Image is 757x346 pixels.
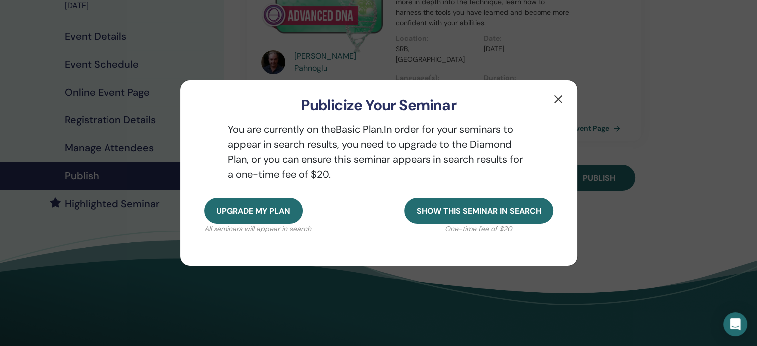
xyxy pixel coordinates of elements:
[417,206,541,216] span: Show this seminar in search
[404,224,553,234] p: One-time fee of $20
[204,198,303,224] button: Upgrade my plan
[723,312,747,336] div: Open Intercom Messenger
[404,198,553,224] button: Show this seminar in search
[204,122,553,182] p: You are currently on the Basic Plan. In order for your seminars to appear in search results, you ...
[216,206,290,216] span: Upgrade my plan
[204,224,311,234] p: All seminars will appear in search
[196,96,561,114] h3: Publicize Your Seminar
